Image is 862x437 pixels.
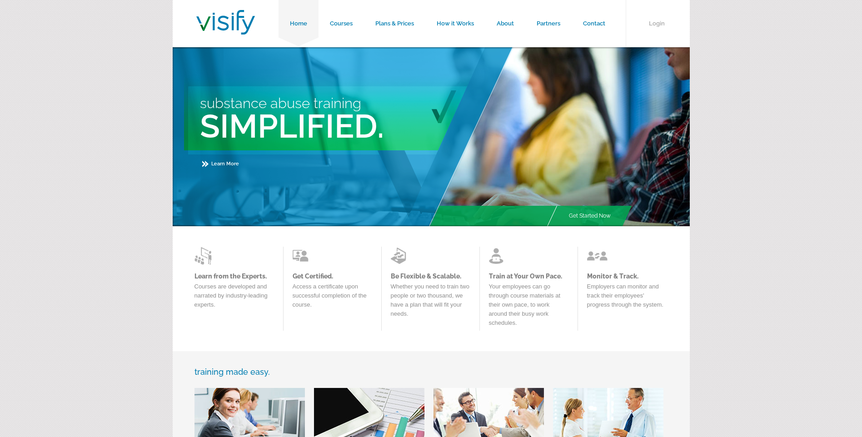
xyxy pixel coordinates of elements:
h2: Simplified. [200,107,515,145]
img: Main Image [428,47,690,226]
p: Employers can monitor and track their employees' progress through the system. [587,282,667,314]
img: Learn from the Experts [391,247,411,265]
img: Learn from the Experts [194,247,215,265]
p: Your employees can go through course materials at their own pace, to work around their busy work ... [489,282,568,332]
img: Learn from the Experts [293,247,313,265]
a: Learn from the Experts. [194,273,274,280]
a: Get Certified. [293,273,372,280]
a: Get Started Now [558,206,622,226]
img: Learn from the Experts [489,247,509,265]
a: Train at Your Own Pace. [489,273,568,280]
h3: training made easy. [194,367,668,377]
p: Courses are developed and narrated by industry-leading experts. [194,282,274,314]
p: Access a certificate upon successful completion of the course. [293,282,372,314]
a: Monitor & Track. [587,273,667,280]
h3: Substance Abuse Training [200,95,515,111]
a: Be Flexible & Scalable. [391,273,470,280]
img: Visify Training [196,10,255,35]
img: Learn from the Experts [587,247,608,265]
p: Whether you need to train two people or two thousand, we have a plan that will fit your needs. [391,282,470,323]
a: Visify Training [196,24,255,37]
a: Learn More [202,161,239,167]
